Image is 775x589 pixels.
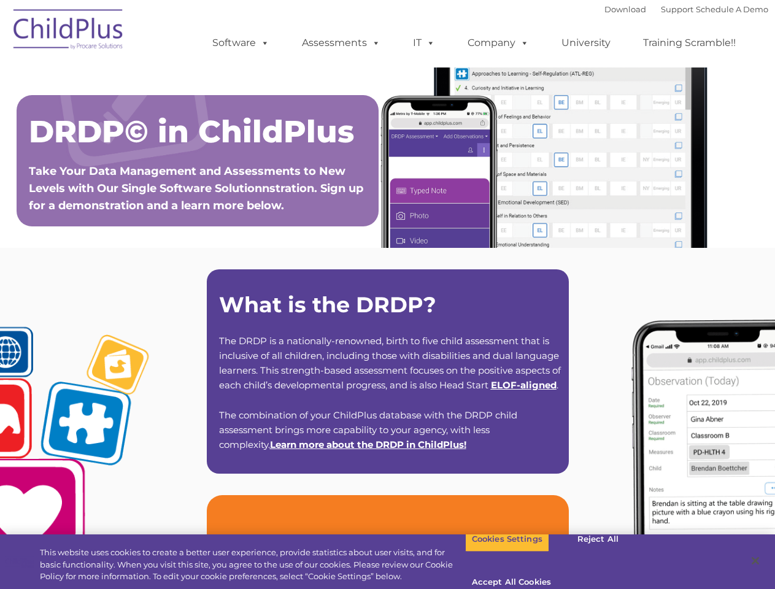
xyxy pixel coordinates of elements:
button: Reject All [560,526,636,552]
a: Company [455,31,541,55]
span: The DRDP is a nationally-renowned, birth to five child assessment that is inclusive of all childr... [219,335,561,391]
a: IT [401,31,447,55]
strong: What is the DRDP? [219,291,436,318]
a: Software [200,31,282,55]
span: Take Your Data Management and Assessments to New Levels with Our Single Software Solutionnstratio... [29,164,363,212]
img: ChildPlus by Procare Solutions [7,1,130,62]
a: Assessments [290,31,393,55]
a: Training Scramble!! [631,31,748,55]
a: Download [604,4,646,14]
span: The combination of your ChildPlus database with the DRDP child assessment brings more capability ... [219,409,517,450]
a: Support [661,4,693,14]
button: Close [742,547,769,574]
font: | [604,4,768,14]
span: ! [270,439,466,450]
span: DRDP© in ChildPlus [29,113,354,150]
button: Cookies Settings [465,526,549,552]
div: This website uses cookies to create a better user experience, provide statistics about user visit... [40,547,465,583]
a: Learn more about the DRDP in ChildPlus [270,439,464,450]
a: ELOF-aligned [491,379,557,391]
a: University [549,31,623,55]
a: Schedule A Demo [696,4,768,14]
